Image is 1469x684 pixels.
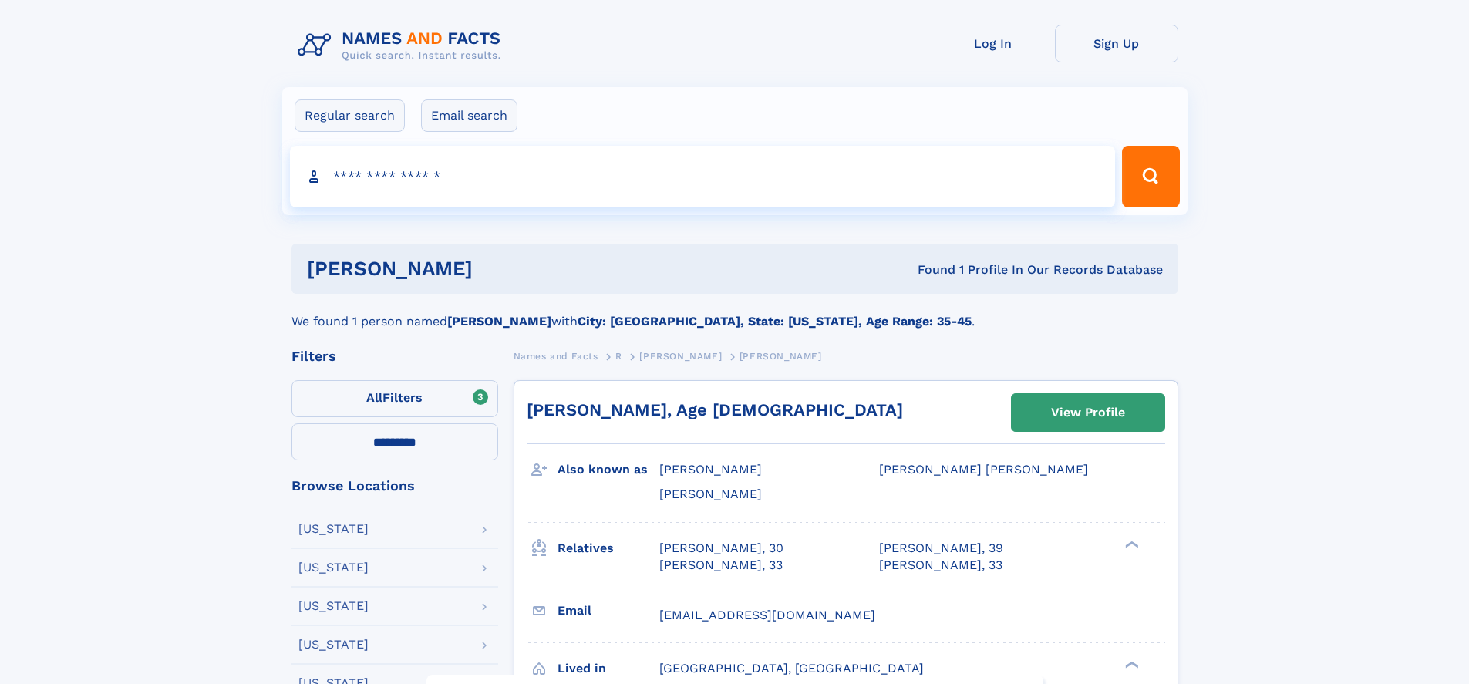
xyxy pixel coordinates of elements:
[695,261,1163,278] div: Found 1 Profile In Our Records Database
[1121,659,1140,669] div: ❯
[639,346,722,366] a: [PERSON_NAME]
[879,557,1002,574] a: [PERSON_NAME], 33
[421,99,517,132] label: Email search
[1051,395,1125,430] div: View Profile
[558,457,659,483] h3: Also known as
[558,598,659,624] h3: Email
[290,146,1116,207] input: search input
[514,346,598,366] a: Names and Facts
[291,294,1178,331] div: We found 1 person named with .
[659,661,924,676] span: [GEOGRAPHIC_DATA], [GEOGRAPHIC_DATA]
[1121,539,1140,549] div: ❯
[659,462,762,477] span: [PERSON_NAME]
[740,351,822,362] span: [PERSON_NAME]
[659,540,783,557] a: [PERSON_NAME], 30
[298,639,369,651] div: [US_STATE]
[659,608,875,622] span: [EMAIL_ADDRESS][DOMAIN_NAME]
[615,346,622,366] a: R
[527,400,903,419] a: [PERSON_NAME], Age [DEMOGRAPHIC_DATA]
[298,523,369,535] div: [US_STATE]
[291,380,498,417] label: Filters
[558,655,659,682] h3: Lived in
[578,314,972,329] b: City: [GEOGRAPHIC_DATA], State: [US_STATE], Age Range: 35-45
[447,314,551,329] b: [PERSON_NAME]
[298,600,369,612] div: [US_STATE]
[615,351,622,362] span: R
[1012,394,1164,431] a: View Profile
[932,25,1055,62] a: Log In
[291,479,498,493] div: Browse Locations
[1055,25,1178,62] a: Sign Up
[291,25,514,66] img: Logo Names and Facts
[659,557,783,574] a: [PERSON_NAME], 33
[639,351,722,362] span: [PERSON_NAME]
[558,535,659,561] h3: Relatives
[879,540,1003,557] a: [PERSON_NAME], 39
[879,462,1088,477] span: [PERSON_NAME] [PERSON_NAME]
[659,487,762,501] span: [PERSON_NAME]
[291,349,498,363] div: Filters
[366,390,382,405] span: All
[298,561,369,574] div: [US_STATE]
[1122,146,1179,207] button: Search Button
[295,99,405,132] label: Regular search
[307,259,696,278] h1: [PERSON_NAME]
